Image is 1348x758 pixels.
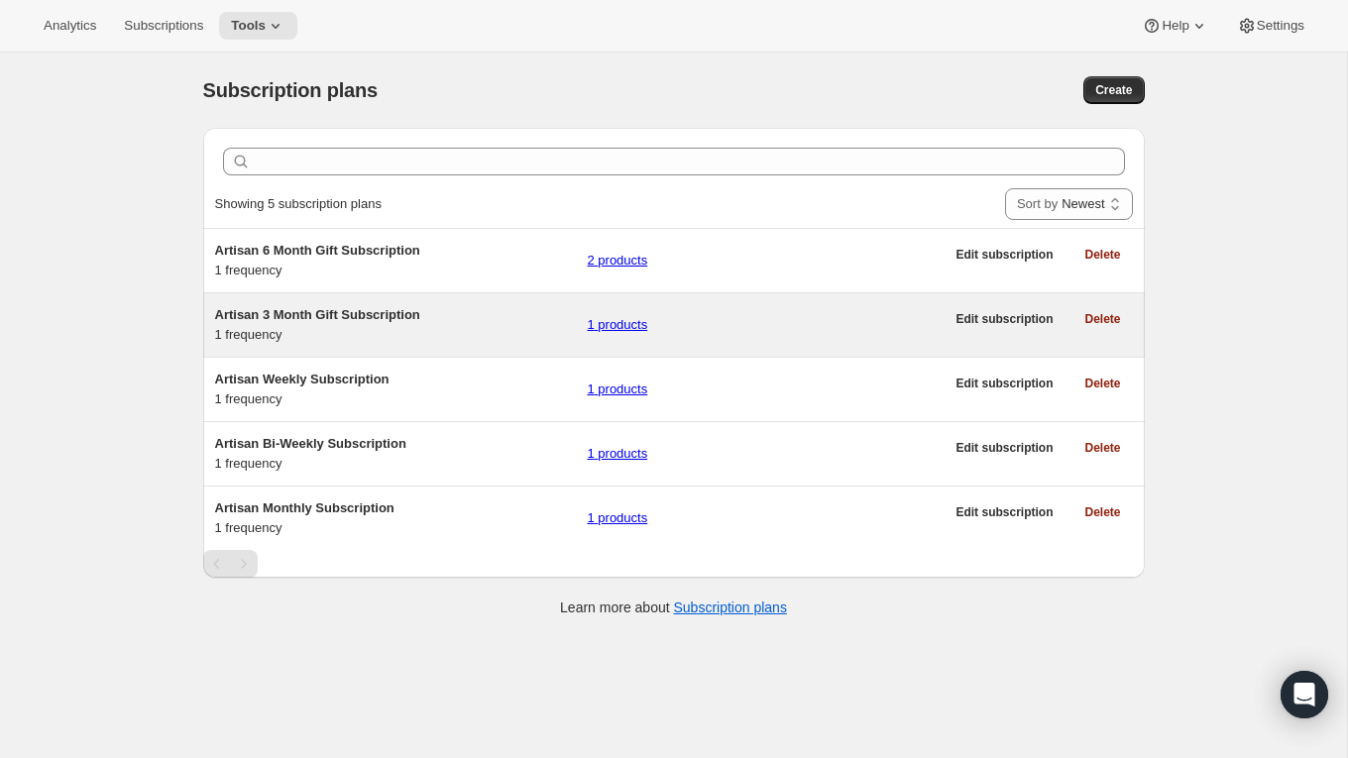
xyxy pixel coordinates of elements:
[587,381,647,396] a: 1 products
[1083,76,1144,104] button: Create
[215,498,572,538] div: 1 frequency
[32,12,108,40] button: Analytics
[1084,247,1120,263] span: Delete
[1072,241,1132,269] button: Delete
[1162,18,1188,34] span: Help
[1084,376,1120,391] span: Delete
[215,434,572,474] div: 1 frequency
[587,317,647,332] a: 1 products
[944,370,1065,397] button: Edit subscription
[1072,498,1132,526] button: Delete
[44,18,96,34] span: Analytics
[203,79,378,101] span: Subscription plans
[1257,18,1304,34] span: Settings
[955,440,1053,456] span: Edit subscription
[112,12,215,40] button: Subscriptions
[215,243,420,258] span: Artisan 6 Month Gift Subscription
[215,370,572,409] div: 1 frequency
[560,597,787,617] p: Learn more about
[1084,440,1120,456] span: Delete
[203,550,1145,578] nav: Pagination
[1072,434,1132,462] button: Delete
[124,18,203,34] span: Subscriptions
[944,498,1065,526] button: Edit subscription
[1072,305,1132,333] button: Delete
[955,311,1053,327] span: Edit subscription
[955,376,1053,391] span: Edit subscription
[955,247,1053,263] span: Edit subscription
[944,241,1065,269] button: Edit subscription
[944,305,1065,333] button: Edit subscription
[231,18,266,34] span: Tools
[955,504,1053,520] span: Edit subscription
[215,307,420,322] span: Artisan 3 Month Gift Subscription
[1072,370,1132,397] button: Delete
[1130,12,1220,40] button: Help
[215,372,390,386] span: Artisan Weekly Subscription
[1225,12,1316,40] button: Settings
[219,12,297,40] button: Tools
[587,510,647,525] a: 1 products
[1084,504,1120,520] span: Delete
[587,446,647,461] a: 1 products
[215,500,394,515] span: Artisan Monthly Subscription
[1281,671,1328,718] div: Open Intercom Messenger
[587,253,647,268] a: 2 products
[674,599,787,615] a: Subscription plans
[944,434,1065,462] button: Edit subscription
[215,305,572,345] div: 1 frequency
[215,196,382,211] span: Showing 5 subscription plans
[215,436,406,451] span: Artisan Bi-Weekly Subscription
[1095,82,1132,98] span: Create
[1084,311,1120,327] span: Delete
[215,241,572,280] div: 1 frequency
